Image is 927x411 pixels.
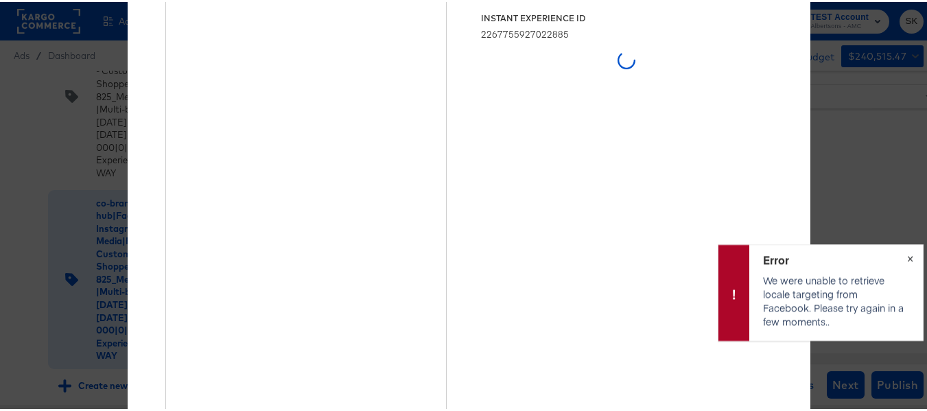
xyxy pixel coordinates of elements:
[481,26,773,39] div: 2267755927022885
[481,11,773,22] div: Instant Experience ID
[897,243,923,268] button: ×
[763,250,906,266] div: Error
[907,247,913,263] span: ×
[763,271,906,326] p: We were unable to retrieve locale targeting from Facebook. Please try again in a few moments..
